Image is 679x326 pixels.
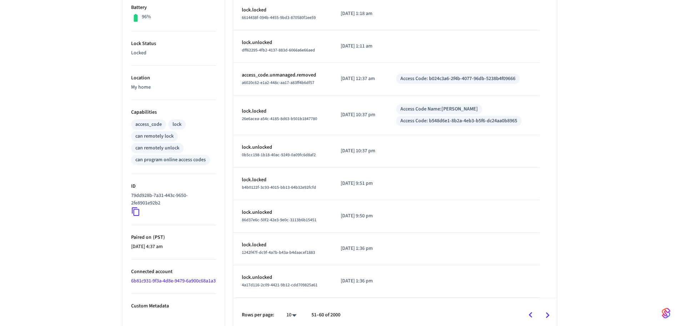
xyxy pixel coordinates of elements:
[242,209,324,216] p: lock.unlocked
[341,277,379,285] p: [DATE] 1:36 pm
[242,217,316,223] span: 86d37e6c-50f2-42e3-9e0c-3113b6b15451
[341,212,379,220] p: [DATE] 9:50 pm
[242,6,324,14] p: lock.locked
[341,147,379,155] p: [DATE] 10:37 pm
[131,4,216,11] p: Battery
[131,234,216,241] p: Paired on
[341,43,379,50] p: [DATE] 1:11 am
[131,192,213,207] p: 79dd928b-7a31-443c-9650-2fe8901e92b2
[242,176,324,184] p: lock.locked
[131,302,216,310] p: Custom Metadata
[131,49,216,57] p: Locked
[341,180,379,187] p: [DATE] 9:51 pm
[522,307,539,323] button: Go to previous page
[341,10,379,18] p: [DATE] 1:18 am
[311,311,340,319] p: 51–60 of 2000
[283,310,300,320] div: 10
[242,47,315,53] span: dff62295-4fb2-4137-883d-6066a6e66aed
[242,80,314,86] span: a6020c62-e1a2-448c-aa17-a83ff4b6df57
[242,274,324,281] p: lock.unlocked
[242,116,317,122] span: 26e6acea-a54c-4185-8d63-b501b1847780
[242,311,274,319] p: Rows per page:
[400,105,478,113] div: Access Code Name: [PERSON_NAME]
[173,121,181,128] div: lock
[242,241,324,249] p: lock.locked
[242,15,316,21] span: 6614438f-094b-4455-9bd3-870580f1ee59
[131,74,216,82] p: Location
[151,234,165,241] span: ( PST )
[242,282,318,288] span: 4a17d116-2c09-4421-9b12-cdd709825a61
[400,75,515,83] div: Access Code: b024c3a6-2f4b-4077-96db-5238b4f09666
[341,75,379,83] p: [DATE] 12:37 am
[135,121,162,128] div: access_code
[131,40,216,48] p: Lock Status
[135,133,174,140] div: can remotely lock
[242,144,324,151] p: lock.unlocked
[242,152,316,158] span: 0b5cc198-1b18-40ac-9249-0a09fc6d8af2
[242,250,315,256] span: 1242f47f-dc9f-4a7b-b43a-b4daacef1883
[131,109,216,116] p: Capabilities
[242,39,324,46] p: lock.unlocked
[242,184,316,191] span: b4b0122f-3c93-4015-bb13-64b32e92fcfd
[341,245,379,252] p: [DATE] 1:36 pm
[662,307,670,319] img: SeamLogoGradient.69752ec5.svg
[242,108,324,115] p: lock.locked
[131,84,216,91] p: My home
[539,307,556,323] button: Go to next page
[242,71,324,79] p: access_code.unmanaged.removed
[341,111,379,119] p: [DATE] 10:37 pm
[135,156,206,164] div: can program online access codes
[142,13,151,21] p: 96%
[135,144,179,152] div: can remotely unlock
[131,183,216,190] p: ID
[400,117,517,125] div: Access Code: b548d6e1-8b2a-4eb3-b5f6-dc24aa0b8965
[131,243,216,251] p: [DATE] 4:37 am
[131,277,216,285] a: 6b81c931-9f3a-4d8e-9479-6a900c68a1a3
[131,268,216,276] p: Connected account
